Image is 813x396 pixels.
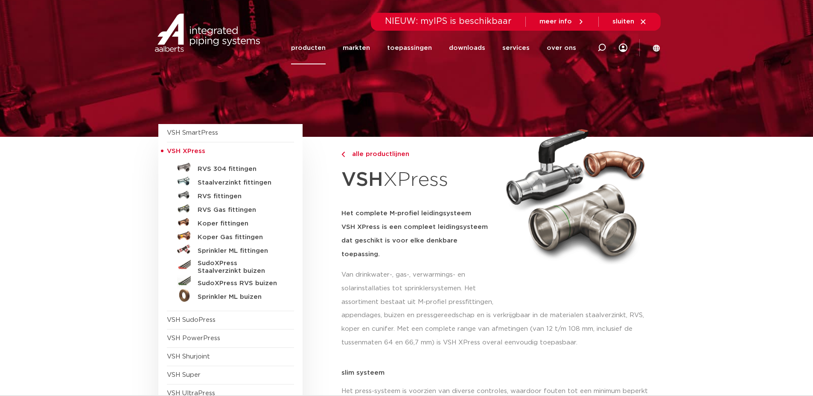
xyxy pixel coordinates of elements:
span: VSH XPress [167,148,205,154]
a: Staalverzinkt fittingen [167,174,294,188]
span: sluiten [612,18,634,25]
a: producten [291,32,326,64]
a: VSH SudoPress [167,317,216,323]
a: over ons [547,32,576,64]
h5: Koper Gas fittingen [198,234,282,241]
a: RVS Gas fittingen [167,202,294,215]
a: Koper Gas fittingen [167,229,294,243]
h5: RVS 304 fittingen [198,165,282,173]
a: sluiten [612,18,647,26]
a: toepassingen [387,32,432,64]
h5: Het complete M-profiel leidingsysteem VSH XPress is een compleet leidingsysteem dat geschikt is v... [341,207,496,261]
a: RVS fittingen [167,188,294,202]
a: RVS 304 fittingen [167,161,294,174]
a: meer info [539,18,585,26]
a: VSH PowerPress [167,335,220,341]
a: VSH Super [167,372,201,378]
a: Sprinkler ML fittingen [167,243,294,256]
h5: Sprinkler ML buizen [198,293,282,301]
a: alle productlijnen [341,149,496,159]
a: SudoXPress Staalverzinkt buizen [167,256,294,275]
h5: RVS fittingen [198,193,282,200]
strong: VSH [341,170,383,190]
span: alle productlijnen [347,151,409,157]
h5: SudoXPress Staalverzinkt buizen [198,260,282,275]
a: services [502,32,530,64]
h5: Staalverzinkt fittingen [198,179,282,187]
h5: RVS Gas fittingen [198,206,282,214]
a: SudoXPress RVS buizen [167,275,294,289]
h5: Sprinkler ML fittingen [198,247,282,255]
p: Van drinkwater-, gas-, verwarmings- en solarinstallaties tot sprinklersystemen. Het assortiment b... [341,268,496,309]
img: chevron-right.svg [341,152,345,157]
nav: Menu [291,32,576,64]
h1: XPress [341,164,496,197]
span: NIEUW: myIPS is beschikbaar [385,17,512,26]
a: Sprinkler ML buizen [167,289,294,302]
p: appendages, buizen en pressgereedschap en is verkrijgbaar in de materialen staalverzinkt, RVS, ko... [341,309,655,350]
span: meer info [539,18,572,25]
h5: SudoXPress RVS buizen [198,280,282,287]
a: VSH Shurjoint [167,353,210,360]
h5: Koper fittingen [198,220,282,228]
p: slim systeem [341,370,655,376]
a: markten [343,32,370,64]
a: downloads [449,32,485,64]
a: VSH SmartPress [167,130,218,136]
a: Koper fittingen [167,215,294,229]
